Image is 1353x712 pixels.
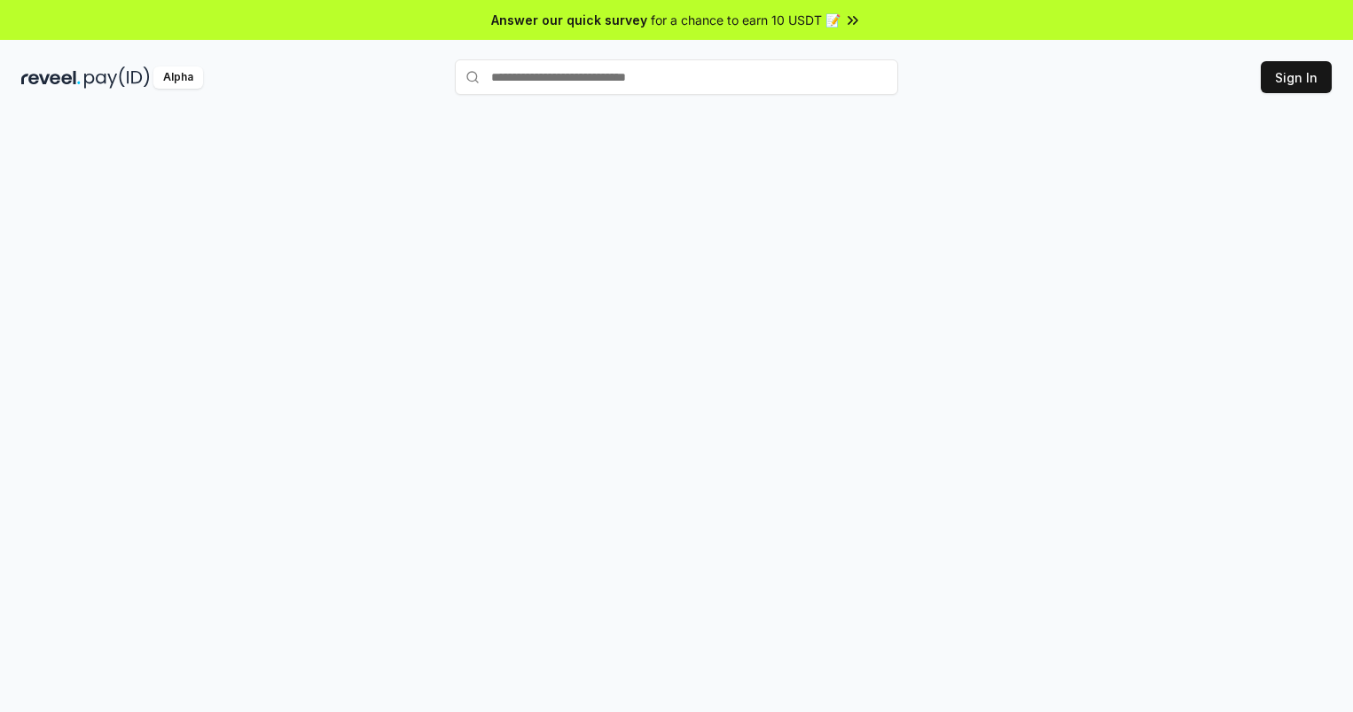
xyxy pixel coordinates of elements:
div: Alpha [153,67,203,89]
span: Answer our quick survey [491,11,647,29]
img: pay_id [84,67,150,89]
button: Sign In [1261,61,1332,93]
span: for a chance to earn 10 USDT 📝 [651,11,841,29]
img: reveel_dark [21,67,81,89]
